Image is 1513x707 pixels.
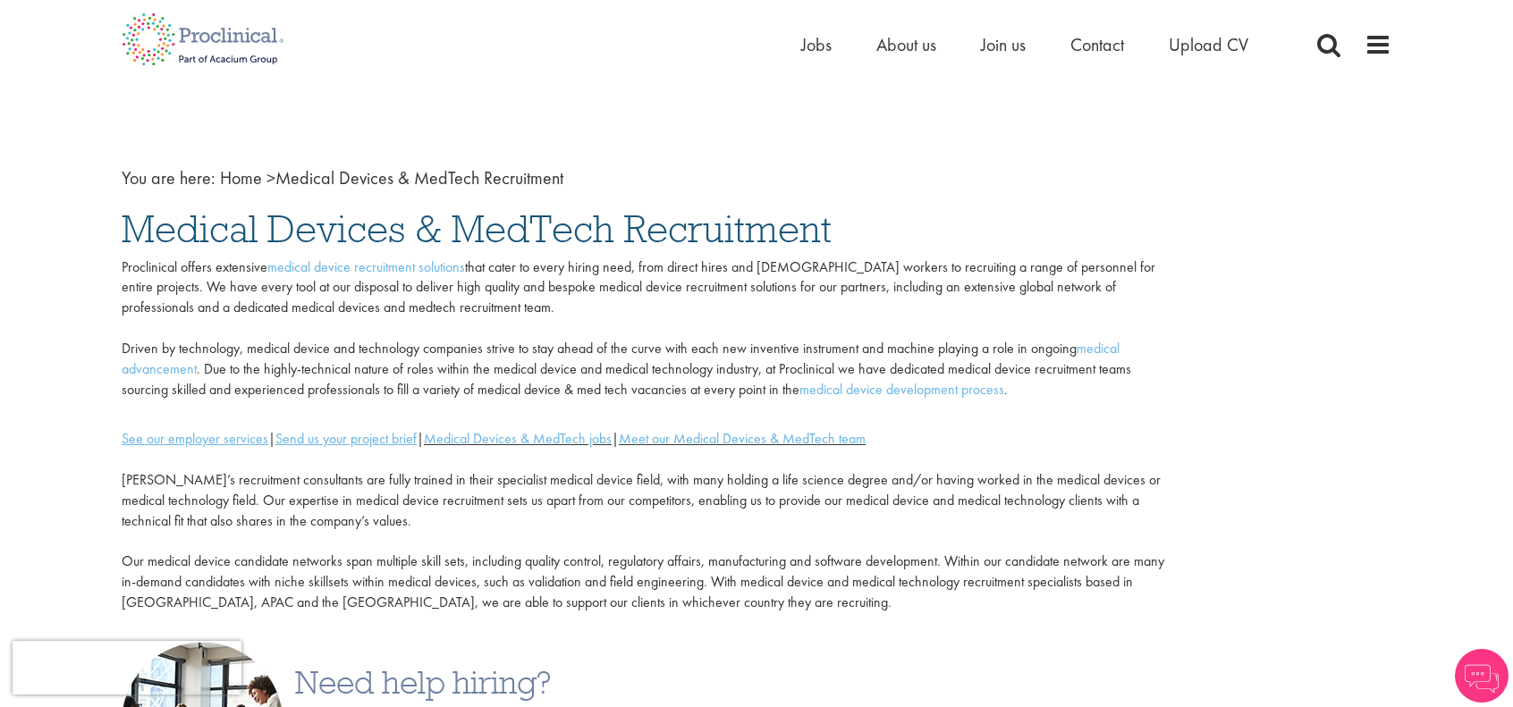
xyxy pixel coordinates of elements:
p: Proclinical offers extensive that cater to every hiring need, from direct hires and [DEMOGRAPHIC_... [122,257,1175,400]
span: Medical Devices & MedTech Recruitment [122,205,832,253]
img: Chatbot [1455,649,1509,703]
p: [PERSON_NAME]’s recruitment consultants are fully trained in their specialist medical device fiel... [122,450,1175,634]
a: See our employer services [122,429,268,448]
span: Medical Devices & MedTech Recruitment [220,166,563,189]
iframe: reCAPTCHA [13,641,241,694]
a: Upload CV [1169,33,1248,56]
a: About us [876,33,936,56]
span: > [266,166,275,189]
a: medical advancement [122,339,1120,378]
a: Join us [981,33,1026,56]
a: medical device recruitment solutions [267,257,465,276]
a: medical device development process [799,380,1004,399]
div: | | | [122,429,1175,450]
a: Send us your project brief [275,429,417,448]
a: Contact [1070,33,1124,56]
a: breadcrumb link to Home [220,166,262,189]
a: Medical Devices & MedTech jobs [424,429,612,448]
span: You are here: [122,166,216,189]
a: Jobs [801,33,832,56]
a: Meet our Medical Devices & MedTech team [619,429,866,448]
